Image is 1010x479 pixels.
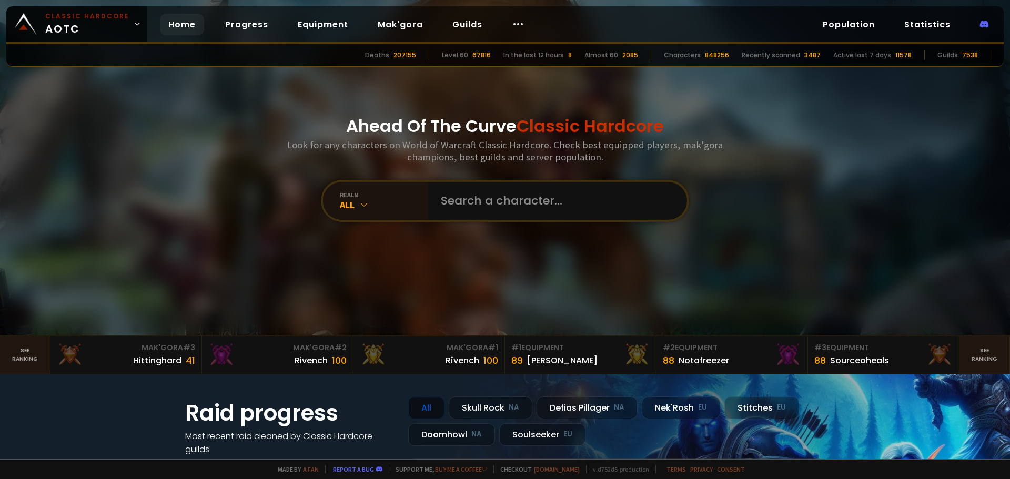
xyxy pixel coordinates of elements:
[664,50,701,60] div: Characters
[724,396,799,419] div: Stitches
[472,50,491,60] div: 67816
[57,342,195,353] div: Mak'Gora
[830,354,889,367] div: Sourceoheals
[584,50,618,60] div: Almost 60
[509,402,519,413] small: NA
[449,396,532,419] div: Skull Rock
[45,12,129,21] small: Classic Hardcore
[663,353,674,368] div: 88
[488,342,498,353] span: # 1
[208,342,347,353] div: Mak'Gora
[50,336,202,374] a: Mak'Gora#3Hittinghard41
[185,456,254,468] a: See all progress
[183,342,195,353] span: # 3
[333,465,374,473] a: Report a bug
[808,336,959,374] a: #3Equipment88Sourceoheals
[705,50,729,60] div: 848256
[614,402,624,413] small: NA
[679,354,729,367] div: Notafreezer
[814,342,826,353] span: # 3
[959,336,1010,374] a: Seeranking
[537,396,638,419] div: Defias Pillager
[642,396,720,419] div: Nek'Rosh
[160,14,204,35] a: Home
[493,465,580,473] span: Checkout
[408,396,445,419] div: All
[444,14,491,35] a: Guilds
[511,353,523,368] div: 89
[283,139,727,163] h3: Look for any characters on World of Warcraft Classic Hardcore. Check best equipped players, mak'g...
[511,342,521,353] span: # 1
[814,353,826,368] div: 88
[511,342,650,353] div: Equipment
[586,465,649,473] span: v. d752d5 - production
[517,114,664,138] span: Classic Hardcore
[340,191,428,199] div: realm
[335,342,347,353] span: # 2
[6,6,147,42] a: Classic HardcoreAOTC
[471,429,482,440] small: NA
[446,354,479,367] div: Rîvench
[962,50,978,60] div: 7538
[483,353,498,368] div: 100
[435,465,487,473] a: Buy me a coffee
[663,342,675,353] span: # 2
[896,14,959,35] a: Statistics
[217,14,277,35] a: Progress
[804,50,821,60] div: 3487
[937,50,958,60] div: Guilds
[442,50,468,60] div: Level 60
[690,465,713,473] a: Privacy
[666,465,686,473] a: Terms
[295,354,328,367] div: Rivench
[133,354,181,367] div: Hittinghard
[814,14,883,35] a: Population
[202,336,353,374] a: Mak'Gora#2Rivench100
[408,423,495,446] div: Doomhowl
[185,430,396,456] h4: Most recent raid cleaned by Classic Hardcore guilds
[393,50,416,60] div: 207155
[289,14,357,35] a: Equipment
[435,182,674,220] input: Search a character...
[360,342,498,353] div: Mak'Gora
[503,50,564,60] div: In the last 12 hours
[505,336,656,374] a: #1Equipment89[PERSON_NAME]
[563,429,572,440] small: EU
[656,336,808,374] a: #2Equipment88Notafreezer
[717,465,745,473] a: Consent
[186,353,195,368] div: 41
[833,50,891,60] div: Active last 7 days
[346,114,664,139] h1: Ahead Of The Curve
[369,14,431,35] a: Mak'gora
[389,465,487,473] span: Support me,
[814,342,953,353] div: Equipment
[45,12,129,37] span: AOTC
[568,50,572,60] div: 8
[534,465,580,473] a: [DOMAIN_NAME]
[527,354,598,367] div: [PERSON_NAME]
[271,465,319,473] span: Made by
[340,199,428,211] div: All
[777,402,786,413] small: EU
[332,353,347,368] div: 100
[365,50,389,60] div: Deaths
[303,465,319,473] a: a fan
[663,342,801,353] div: Equipment
[742,50,800,60] div: Recently scanned
[499,423,585,446] div: Soulseeker
[622,50,638,60] div: 2085
[185,396,396,430] h1: Raid progress
[353,336,505,374] a: Mak'Gora#1Rîvench100
[698,402,707,413] small: EU
[895,50,912,60] div: 11578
